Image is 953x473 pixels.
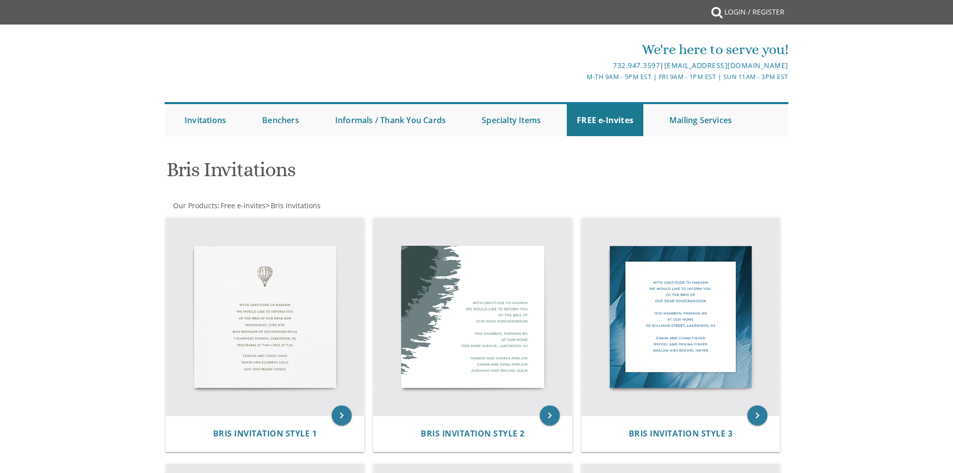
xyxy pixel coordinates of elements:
img: Bris Invitation Style 3 [582,218,780,416]
div: | [373,60,788,72]
a: Bris Invitation Style 1 [213,429,317,438]
div: M-Th 9am - 5pm EST | Fri 9am - 1pm EST | Sun 11am - 3pm EST [373,72,788,82]
a: Benchers [252,104,309,136]
a: Free e-Invites [220,201,266,210]
span: Bris Invitations [271,201,321,210]
a: Bris Invitation Style 3 [629,429,733,438]
span: Bris Invitation Style 1 [213,428,317,439]
a: Specialty Items [472,104,551,136]
span: > [266,201,321,210]
a: [EMAIL_ADDRESS][DOMAIN_NAME] [664,61,788,70]
div: : [165,201,477,211]
img: Bris Invitation Style 1 [166,218,364,416]
a: 732.947.3597 [613,61,660,70]
span: Free e-Invites [221,201,266,210]
a: keyboard_arrow_right [332,405,352,425]
a: Informals / Thank You Cards [325,104,456,136]
div: We're here to serve you! [373,40,788,60]
span: Bris Invitation Style 2 [421,428,525,439]
a: Bris Invitation Style 2 [421,429,525,438]
a: Invitations [175,104,236,136]
a: Our Products [172,201,218,210]
h1: Bris Invitations [167,159,575,188]
span: Bris Invitation Style 3 [629,428,733,439]
a: keyboard_arrow_right [540,405,560,425]
a: Bris Invitations [270,201,321,210]
a: FREE e-Invites [567,104,643,136]
a: Mailing Services [659,104,742,136]
a: keyboard_arrow_right [747,405,767,425]
img: Bris Invitation Style 2 [374,218,572,416]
